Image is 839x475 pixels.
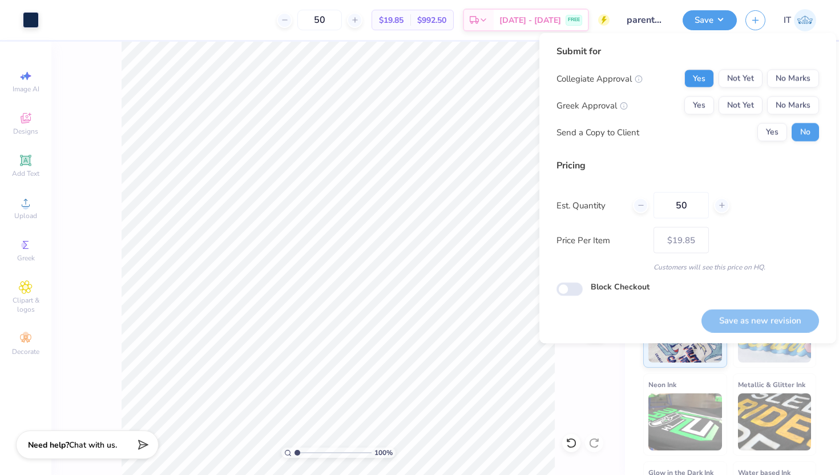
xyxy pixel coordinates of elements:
[556,159,819,172] div: Pricing
[648,379,676,391] span: Neon Ink
[556,45,819,58] div: Submit for
[13,127,38,136] span: Designs
[374,448,393,458] span: 100 %
[719,70,763,88] button: Not Yet
[556,72,643,85] div: Collegiate Approval
[767,70,819,88] button: No Marks
[297,10,342,30] input: – –
[792,123,819,142] button: No
[757,123,787,142] button: Yes
[738,393,812,450] img: Metallic & Glitter Ink
[379,14,404,26] span: $19.85
[556,126,639,139] div: Send a Copy to Client
[784,14,791,27] span: IT
[12,169,39,178] span: Add Text
[28,440,69,450] strong: Need help?
[13,84,39,94] span: Image AI
[12,347,39,356] span: Decorate
[568,16,580,24] span: FREE
[684,70,714,88] button: Yes
[417,14,446,26] span: $992.50
[556,262,819,272] div: Customers will see this price on HQ.
[738,379,805,391] span: Metallic & Glitter Ink
[618,9,674,31] input: Untitled Design
[654,192,709,219] input: – –
[719,96,763,115] button: Not Yet
[556,199,624,212] label: Est. Quantity
[556,99,628,112] div: Greek Approval
[556,234,645,247] label: Price Per Item
[683,10,737,30] button: Save
[69,440,117,450] span: Chat with us.
[499,14,561,26] span: [DATE] - [DATE]
[14,211,37,220] span: Upload
[648,393,722,450] img: Neon Ink
[767,96,819,115] button: No Marks
[784,9,816,31] a: IT
[17,253,35,263] span: Greek
[6,296,46,314] span: Clipart & logos
[684,96,714,115] button: Yes
[591,281,650,293] label: Block Checkout
[794,9,816,31] img: Ishwar Tiwari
